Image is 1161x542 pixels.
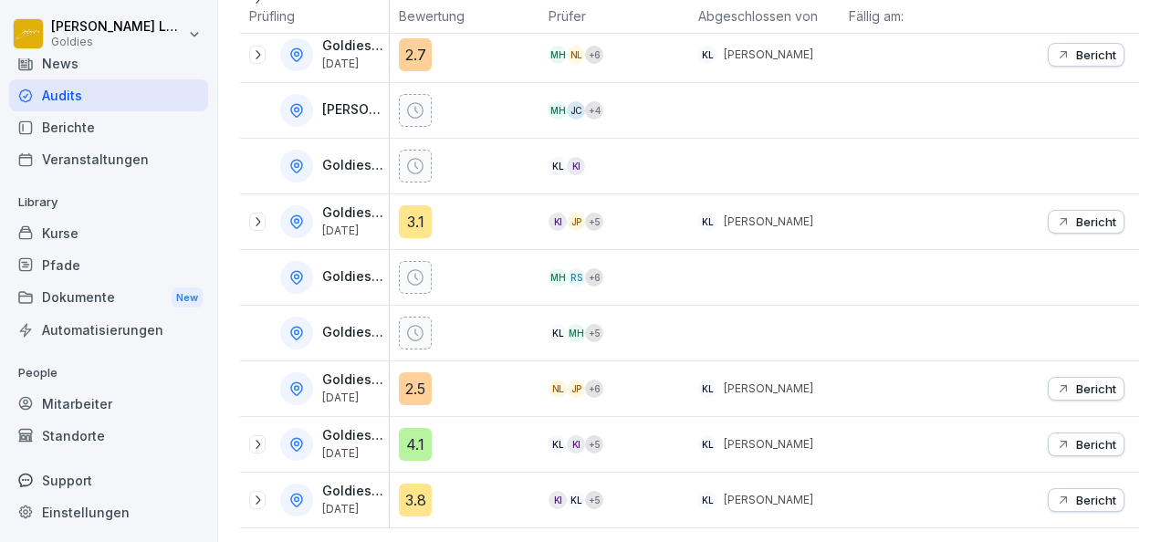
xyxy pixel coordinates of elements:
[249,6,380,26] p: Prüfling
[567,435,585,453] div: KI
[399,428,432,461] div: 4.1
[585,213,603,231] div: + 5
[724,436,813,453] p: [PERSON_NAME]
[585,46,603,64] div: + 6
[399,372,432,405] div: 2.5
[585,324,603,342] div: + 5
[549,491,567,509] div: KI
[322,57,385,70] p: [DATE]
[567,268,585,287] div: RS
[567,157,585,175] div: KI
[322,38,385,54] p: Goldies Gräfestraße
[9,79,208,111] a: Audits
[549,435,567,453] div: KL
[549,46,567,64] div: MH
[585,268,603,287] div: + 6
[9,281,208,315] a: DokumenteNew
[9,111,208,143] a: Berichte
[698,435,716,453] div: KL
[51,36,184,48] p: Goldies
[399,6,530,26] p: Bewertung
[172,287,203,308] div: New
[1048,210,1124,234] button: Bericht
[724,214,813,230] p: [PERSON_NAME]
[399,484,432,516] div: 3.8
[549,101,567,120] div: MH
[1048,377,1124,401] button: Bericht
[322,372,385,388] p: Goldies Oranienstraße
[9,464,208,496] div: Support
[399,205,432,238] div: 3.1
[322,205,385,221] p: Goldies Köln
[567,324,585,342] div: MH
[322,391,385,404] p: [DATE]
[1076,437,1116,452] p: Bericht
[549,324,567,342] div: KL
[322,484,385,499] p: Goldies Stuttgart Tübingerstr.
[1076,493,1116,507] p: Bericht
[698,6,830,26] p: Abgeschlossen von
[567,46,585,64] div: NL
[567,380,585,398] div: Jp
[9,143,208,175] a: Veranstaltungen
[322,269,385,285] p: Goldies Kudamm
[567,491,585,509] div: KL
[9,496,208,528] a: Einstellungen
[51,19,184,35] p: [PERSON_NAME] Loska
[322,447,385,460] p: [DATE]
[9,359,208,388] p: People
[9,420,208,452] a: Standorte
[724,492,813,508] p: [PERSON_NAME]
[322,428,385,443] p: Goldies [GEOGRAPHIC_DATA]
[322,325,385,340] p: Goldies [GEOGRAPHIC_DATA]
[549,268,567,287] div: MH
[585,491,603,509] div: + 5
[9,217,208,249] a: Kurse
[1076,381,1116,396] p: Bericht
[322,503,385,516] p: [DATE]
[9,47,208,79] a: News
[585,435,603,453] div: + 5
[9,388,208,420] a: Mitarbeiter
[322,102,385,118] p: [PERSON_NAME]´s HQ
[9,188,208,217] p: Library
[698,213,716,231] div: KL
[1076,214,1116,229] p: Bericht
[567,101,585,120] div: JC
[322,158,385,173] p: Goldies [GEOGRAPHIC_DATA]
[724,47,813,63] p: [PERSON_NAME]
[585,101,603,120] div: + 4
[1048,43,1124,67] button: Bericht
[9,281,208,315] div: Dokumente
[549,157,567,175] div: KL
[9,314,208,346] a: Automatisierungen
[549,380,567,398] div: NL
[322,224,385,237] p: [DATE]
[549,213,567,231] div: KI
[585,380,603,398] div: + 6
[567,213,585,231] div: Jp
[698,380,716,398] div: KL
[698,491,716,509] div: KL
[399,38,432,71] div: 2.7
[698,46,716,64] div: KL
[724,380,813,397] p: [PERSON_NAME]
[1076,47,1116,62] p: Bericht
[1048,433,1124,456] button: Bericht
[1048,488,1124,512] button: Bericht
[9,249,208,281] a: Pfade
